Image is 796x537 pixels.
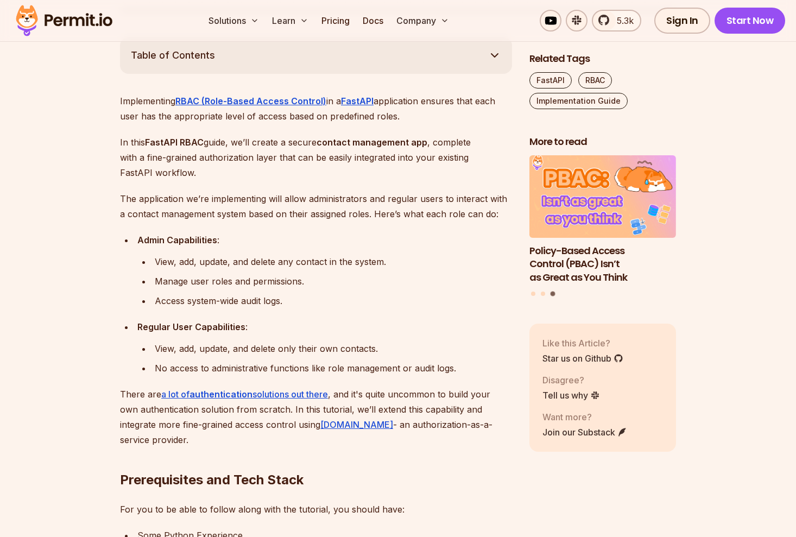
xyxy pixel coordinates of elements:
strong: authentication [189,389,252,400]
button: Table of Contents [120,37,512,74]
a: Tell us why [542,388,600,401]
div: View, add, update, and delete any contact in the system. [155,254,512,269]
p: Like this Article? [542,336,623,349]
a: FastAPI [529,72,572,89]
a: FastAPI [341,96,374,106]
div: Access system-wide audit logs. [155,293,512,308]
a: [DOMAIN_NAME] [320,419,393,430]
div: Manage user roles and permissions. [155,274,512,289]
button: Solutions [204,10,263,31]
button: Go to slide 1 [531,291,535,295]
p: Disagree? [542,373,600,386]
a: Implementation Guide [529,93,628,109]
div: Posts [529,155,676,298]
a: Docs [358,10,388,31]
strong: Admin Capabilities [137,235,217,245]
button: Company [392,10,453,31]
div: No access to administrative functions like role management or audit logs. [155,361,512,376]
a: Join our Substack [542,425,627,438]
h2: More to read [529,135,676,149]
button: Learn [268,10,313,31]
p: For you to be able to follow along with the tutorial, you should have: [120,502,512,517]
a: Start Now [715,8,786,34]
div: : [137,232,512,248]
a: Pricing [317,10,354,31]
img: Permit logo [11,2,117,39]
a: 5.3k [592,10,641,31]
a: RBAC (Role-Based Access Control) [175,96,326,106]
a: a lot ofauthenticationsolutions out there [161,389,328,400]
span: Table of Contents [131,48,215,63]
strong: contact management app [317,137,427,148]
a: Sign In [654,8,710,34]
button: Go to slide 2 [541,291,545,295]
h2: Prerequisites and Tech Stack [120,428,512,489]
img: Policy-Based Access Control (PBAC) Isn’t as Great as You Think [529,155,676,238]
h2: Related Tags [529,52,676,66]
div: : [137,319,512,334]
a: Star us on Github [542,351,623,364]
strong: Regular User Capabilities [137,321,245,332]
a: RBAC [578,72,612,89]
strong: FastAPI RBAC [145,137,204,148]
a: Policy-Based Access Control (PBAC) Isn’t as Great as You ThinkPolicy-Based Access Control (PBAC) ... [529,155,676,285]
li: 3 of 3 [529,155,676,285]
div: View, add, update, and delete only their own contacts. [155,341,512,356]
p: There are , and it's quite uncommon to build your own authentication solution from scratch. In th... [120,387,512,447]
p: Want more? [542,410,627,423]
button: Go to slide 3 [550,291,555,296]
p: The application we’re implementing will allow administrators and regular users to interact with a... [120,191,512,222]
p: Implementing in a application ensures that each user has the appropriate level of access based on... [120,93,512,124]
span: 5.3k [610,14,634,27]
h3: Policy-Based Access Control (PBAC) Isn’t as Great as You Think [529,244,676,284]
p: In this guide, we’ll create a secure , complete with a fine-grained authorization layer that can ... [120,135,512,180]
